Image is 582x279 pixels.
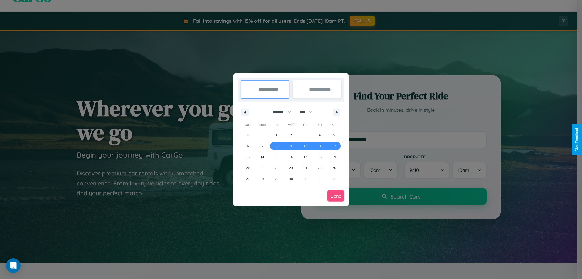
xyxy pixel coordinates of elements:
[290,141,292,151] span: 9
[284,141,298,151] button: 9
[332,151,336,162] span: 19
[260,151,264,162] span: 14
[298,141,313,151] button: 10
[327,141,341,151] button: 12
[313,151,327,162] button: 18
[276,130,278,141] span: 1
[269,141,284,151] button: 8
[260,162,264,173] span: 21
[241,173,255,184] button: 27
[298,130,313,141] button: 3
[304,130,306,141] span: 3
[241,151,255,162] button: 13
[313,162,327,173] button: 25
[247,141,249,151] span: 6
[298,162,313,173] button: 24
[255,162,269,173] button: 21
[275,162,279,173] span: 22
[6,258,21,273] div: Open Intercom Messenger
[255,151,269,162] button: 14
[276,141,278,151] span: 8
[255,173,269,184] button: 28
[241,120,255,130] span: Sun
[313,120,327,130] span: Fri
[289,162,293,173] span: 23
[255,141,269,151] button: 7
[289,173,293,184] span: 30
[241,162,255,173] button: 20
[319,130,321,141] span: 4
[318,162,322,173] span: 25
[332,141,336,151] span: 12
[261,141,263,151] span: 7
[303,141,307,151] span: 10
[269,151,284,162] button: 15
[298,120,313,130] span: Thu
[333,130,335,141] span: 5
[284,151,298,162] button: 16
[269,120,284,130] span: Tue
[318,151,322,162] span: 18
[298,151,313,162] button: 17
[269,162,284,173] button: 22
[241,141,255,151] button: 6
[284,130,298,141] button: 2
[275,151,279,162] span: 15
[269,130,284,141] button: 1
[246,162,250,173] span: 20
[332,162,336,173] span: 26
[327,130,341,141] button: 5
[290,130,292,141] span: 2
[284,173,298,184] button: 30
[327,151,341,162] button: 19
[327,162,341,173] button: 26
[246,151,250,162] span: 13
[284,162,298,173] button: 23
[275,173,279,184] span: 29
[289,151,293,162] span: 16
[260,173,264,184] span: 28
[284,120,298,130] span: Wed
[313,141,327,151] button: 11
[313,130,327,141] button: 4
[246,173,250,184] span: 27
[269,173,284,184] button: 29
[575,127,579,152] div: Give Feedback
[327,120,341,130] span: Sat
[327,190,344,202] button: Done
[303,162,307,173] span: 24
[255,120,269,130] span: Mon
[303,151,307,162] span: 17
[318,141,322,151] span: 11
